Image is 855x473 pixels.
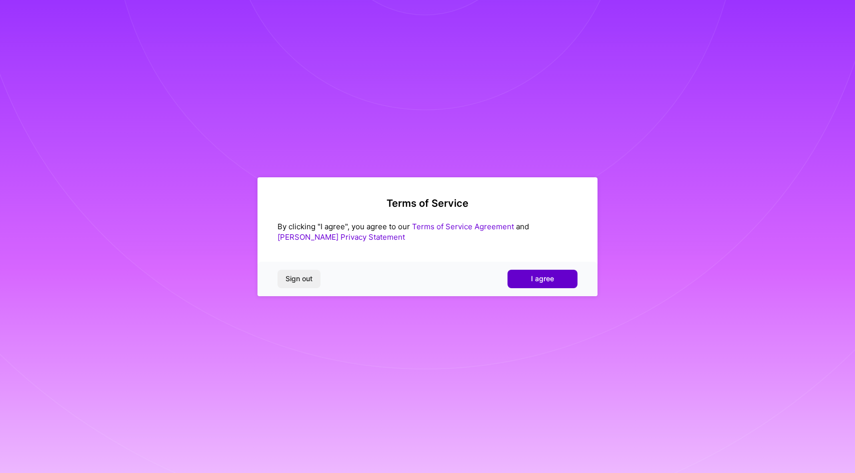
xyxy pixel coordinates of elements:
[507,270,577,288] button: I agree
[277,232,405,242] a: [PERSON_NAME] Privacy Statement
[277,197,577,209] h2: Terms of Service
[412,222,514,231] a: Terms of Service Agreement
[277,270,320,288] button: Sign out
[285,274,312,284] span: Sign out
[277,221,577,242] div: By clicking "I agree", you agree to our and
[531,274,554,284] span: I agree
